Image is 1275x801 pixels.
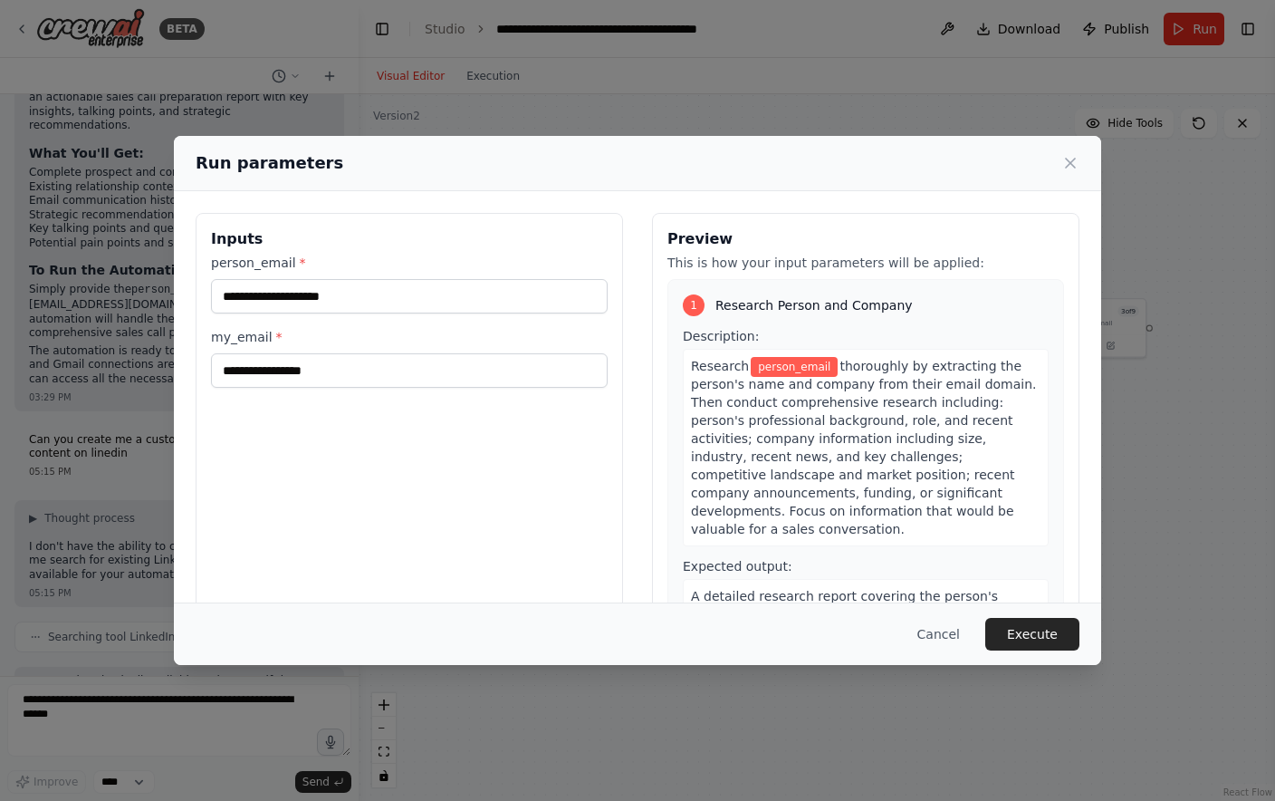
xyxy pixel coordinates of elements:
[211,228,608,250] h3: Inputs
[903,618,974,651] button: Cancel
[683,294,705,316] div: 1
[667,254,1064,272] p: This is how your input parameters will be applied:
[211,328,608,346] label: my_email
[691,359,1037,536] span: thoroughly by extracting the person's name and company from their email domain. Then conduct comp...
[196,150,343,176] h2: Run parameters
[691,359,749,373] span: Research
[691,589,1000,658] span: A detailed research report covering the person's professional profile, company overview, recent d...
[985,618,1079,651] button: Execute
[667,228,1064,250] h3: Preview
[715,296,913,314] span: Research Person and Company
[751,357,838,377] span: Variable: person_email
[211,254,608,272] label: person_email
[683,559,792,574] span: Expected output:
[683,329,759,343] span: Description:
